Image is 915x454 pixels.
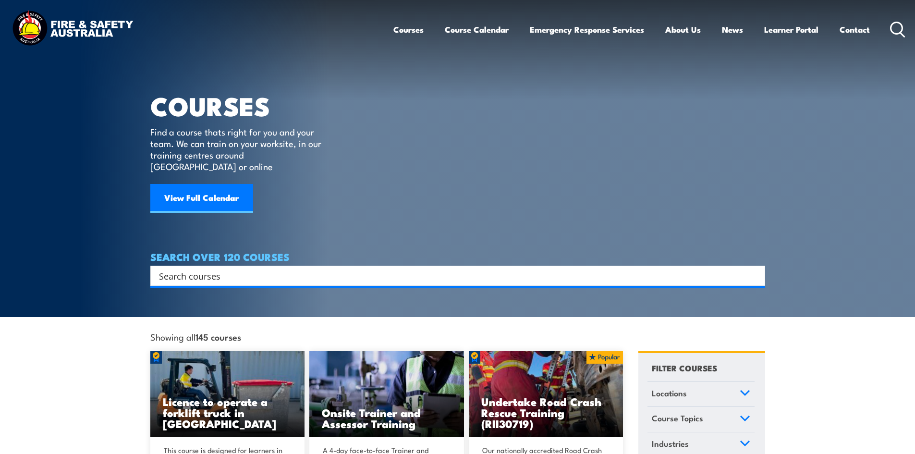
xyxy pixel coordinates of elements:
h3: Undertake Road Crash Rescue Training (RII30719) [481,396,611,429]
img: Safety For Leaders [309,351,464,438]
span: Industries [652,437,689,450]
h3: Onsite Trainer and Assessor Training [322,407,451,429]
span: Course Topics [652,412,703,425]
a: About Us [665,17,701,42]
h1: COURSES [150,94,335,117]
a: Learner Portal [764,17,818,42]
button: Search magnifier button [748,269,762,282]
a: Courses [393,17,424,42]
h4: SEARCH OVER 120 COURSES [150,251,765,262]
span: Locations [652,387,687,400]
a: Locations [647,382,755,407]
span: Showing all [150,331,241,342]
a: Onsite Trainer and Assessor Training [309,351,464,438]
h4: FILTER COURSES [652,361,717,374]
a: View Full Calendar [150,184,253,213]
a: Undertake Road Crash Rescue Training (RII30719) [469,351,623,438]
h3: Licence to operate a forklift truck in [GEOGRAPHIC_DATA] [163,396,293,429]
p: Find a course thats right for you and your team. We can train on your worksite, in our training c... [150,126,326,172]
img: Licence to operate a forklift truck Training [150,351,305,438]
a: Emergency Response Services [530,17,644,42]
a: Licence to operate a forklift truck in [GEOGRAPHIC_DATA] [150,351,305,438]
a: News [722,17,743,42]
input: Search input [159,269,744,283]
form: Search form [161,269,746,282]
strong: 145 courses [195,330,241,343]
a: Contact [840,17,870,42]
img: Road Crash Rescue Training [469,351,623,438]
a: Course Calendar [445,17,509,42]
a: Course Topics [647,407,755,432]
